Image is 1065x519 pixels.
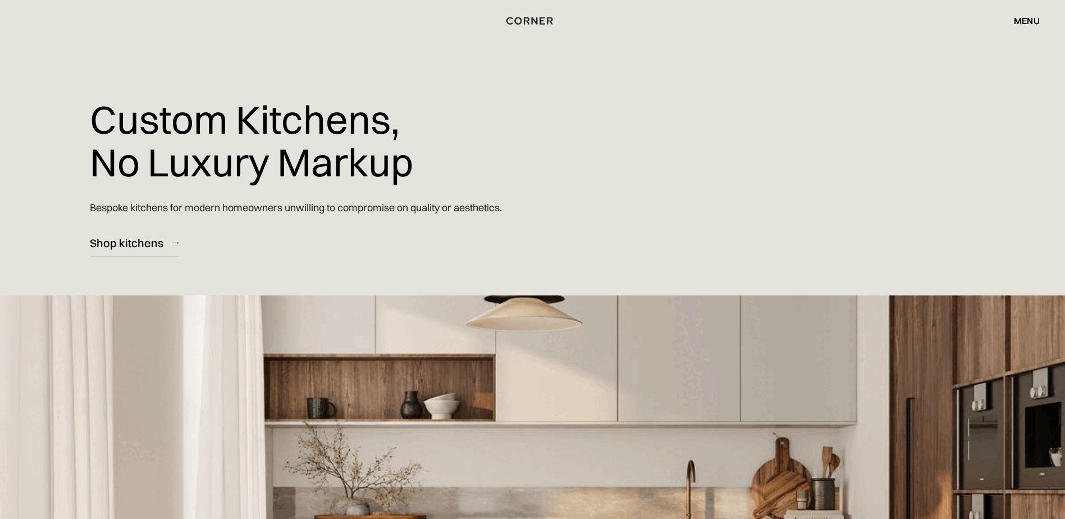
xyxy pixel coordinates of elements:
div: menu [1014,16,1040,25]
h1: Custom Kitchens, No Luxury Markup [90,90,413,192]
a: Shop kitchens [90,229,179,257]
div: menu [1003,11,1040,30]
div: Shop kitchens [90,235,163,251]
p: Bespoke kitchens for modern homeowners unwilling to compromise on quality or aesthetics. [90,192,502,224]
a: home [493,13,572,28]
